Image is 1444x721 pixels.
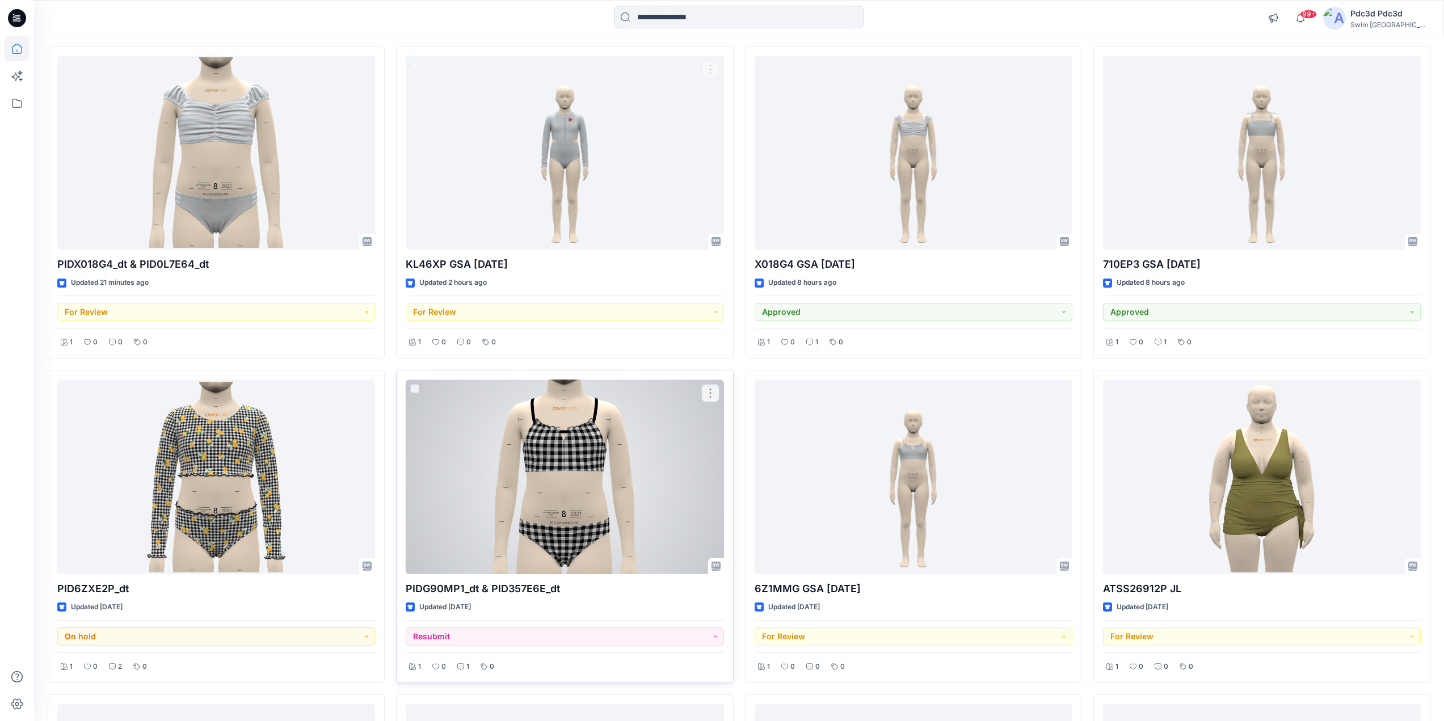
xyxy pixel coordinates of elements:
p: 710EP3 GSA [DATE] [1103,256,1421,272]
p: 0 [93,661,98,673]
a: X018G4 GSA 2025.9.2 [755,56,1072,250]
p: 1 [1164,336,1167,348]
p: Updated 8 hours ago [768,277,836,289]
p: 1 [466,661,469,673]
p: 0 [790,336,795,348]
p: PIDX018G4_dt & PID0L7E64_dt [57,256,375,272]
p: 0 [441,661,446,673]
p: 0 [839,336,843,348]
p: KL46XP GSA [DATE] [406,256,723,272]
p: 0 [1164,661,1168,673]
p: 1 [767,336,770,348]
p: 0 [491,336,496,348]
p: Updated [DATE] [71,601,123,613]
p: 0 [1187,336,1192,348]
p: 0 [790,661,795,673]
p: Updated [DATE] [419,601,471,613]
p: 1 [767,661,770,673]
p: Updated 2 hours ago [419,277,487,289]
p: 0 [142,661,147,673]
p: 0 [1139,661,1143,673]
p: Updated 21 minutes ago [71,277,149,289]
p: 0 [93,336,98,348]
p: 2 [118,661,122,673]
p: 1 [1115,661,1118,673]
p: 6Z1MMG GSA [DATE] [755,581,1072,597]
img: avatar [1323,7,1346,29]
a: PID6ZXE2P_dt [57,380,375,574]
p: 0 [1189,661,1193,673]
a: 6Z1MMG GSA 2025.6.17 [755,380,1072,574]
p: 1 [418,661,421,673]
span: 99+ [1300,10,1317,19]
a: 710EP3 GSA 2025.9.2 [1103,56,1421,250]
p: 0 [441,336,446,348]
p: Updated 8 hours ago [1117,277,1185,289]
p: 1 [418,336,421,348]
a: PIDX018G4_dt & PID0L7E64_dt [57,56,375,250]
div: Swim [GEOGRAPHIC_DATA] [1350,20,1430,29]
p: PID6ZXE2P_dt [57,581,375,597]
div: Pdc3d Pdc3d [1350,7,1430,20]
p: 0 [143,336,148,348]
p: Updated [DATE] [768,601,820,613]
a: ATSS26912P JL [1103,380,1421,574]
p: 0 [466,336,471,348]
a: KL46XP GSA 2025.8.12 [406,56,723,250]
a: PIDG90MP1_dt & PID357E6E_dt [406,380,723,574]
p: 1 [1115,336,1118,348]
p: 0 [1139,336,1143,348]
p: 1 [70,336,73,348]
p: 1 [815,336,818,348]
p: Updated [DATE] [1117,601,1168,613]
p: 0 [490,661,494,673]
p: ATSS26912P JL [1103,581,1421,597]
p: 1 [70,661,73,673]
p: 0 [815,661,820,673]
p: X018G4 GSA [DATE] [755,256,1072,272]
p: 0 [118,336,123,348]
p: 0 [840,661,845,673]
p: PIDG90MP1_dt & PID357E6E_dt [406,581,723,597]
